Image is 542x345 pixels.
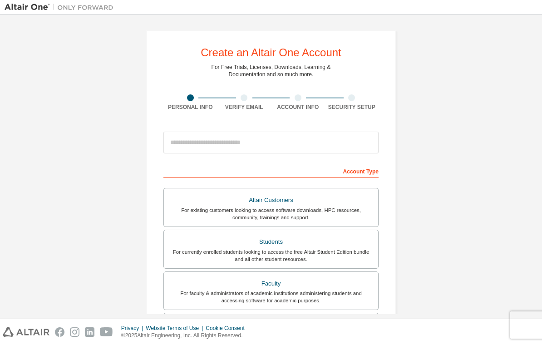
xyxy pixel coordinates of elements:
img: Altair One [5,3,118,12]
div: Security Setup [325,103,379,111]
img: linkedin.svg [85,327,94,337]
div: Students [169,236,373,248]
div: Account Type [163,163,379,178]
img: facebook.svg [55,327,64,337]
div: Create an Altair One Account [201,47,341,58]
div: Verify Email [217,103,271,111]
div: For faculty & administrators of academic institutions administering students and accessing softwa... [169,290,373,304]
p: © 2025 Altair Engineering, Inc. All Rights Reserved. [121,332,250,340]
div: Cookie Consent [206,325,250,332]
img: instagram.svg [70,327,79,337]
div: For currently enrolled students looking to access the free Altair Student Edition bundle and all ... [169,248,373,263]
img: youtube.svg [100,327,113,337]
div: Website Terms of Use [146,325,206,332]
div: Privacy [121,325,146,332]
div: For existing customers looking to access software downloads, HPC resources, community, trainings ... [169,207,373,221]
img: altair_logo.svg [3,327,49,337]
div: For Free Trials, Licenses, Downloads, Learning & Documentation and so much more. [212,64,331,78]
div: Personal Info [163,103,217,111]
div: Faculty [169,277,373,290]
div: Account Info [271,103,325,111]
div: Altair Customers [169,194,373,207]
